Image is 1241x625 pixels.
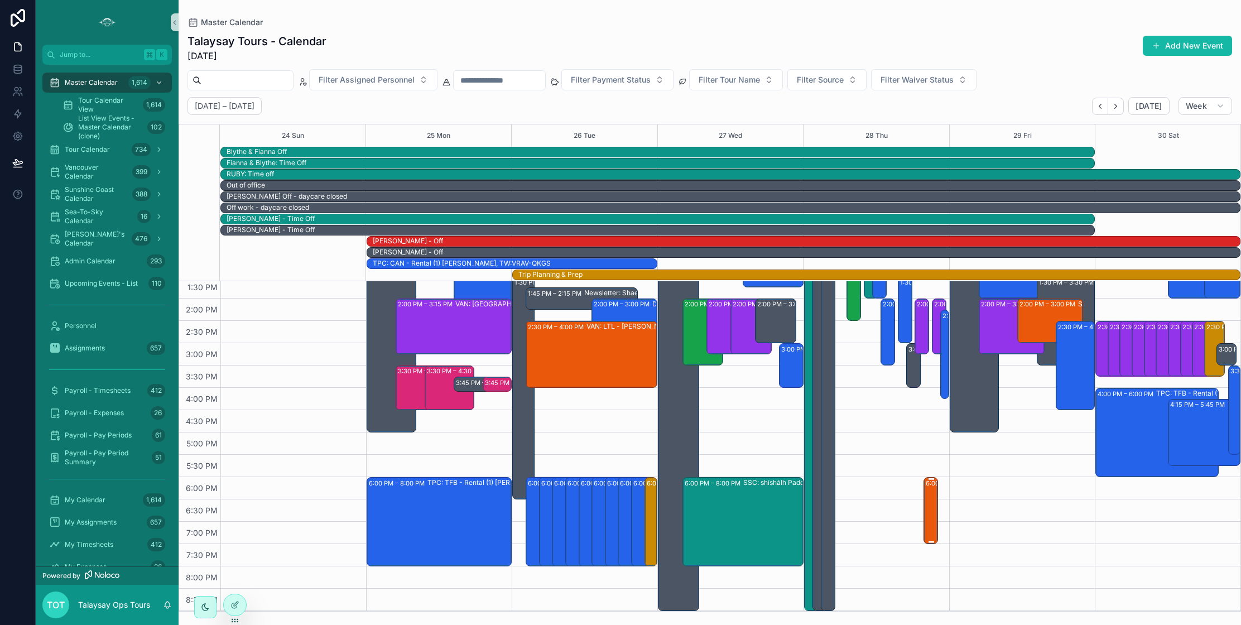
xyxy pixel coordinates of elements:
[652,300,711,309] div: Dentist (3 Crowns)
[1143,36,1232,56] button: Add New Event
[36,65,179,566] div: scrollable content
[1013,124,1032,147] div: 29 Fri
[1128,97,1169,115] button: [DATE]
[151,560,165,574] div: 26
[1182,321,1241,333] div: 2:30 PM – 3:45 PM
[757,299,816,310] div: 2:00 PM – 3:00 PM
[865,124,888,147] button: 28 Thu
[1092,98,1108,115] button: Back
[1078,300,1141,309] div: SSC: LTL - Porpoise Bay (20) [PERSON_NAME], TW:WVGM-NING
[541,478,600,489] div: 6:00 PM – 8:00 PM
[979,299,1044,354] div: 2:00 PM – 3:15 PMVAN: [GEOGRAPHIC_DATA][PERSON_NAME] (1) [PERSON_NAME], TW:XUTN-GHCE
[56,95,172,115] a: Tour Calendar View1,614
[183,573,220,582] span: 8:00 PM
[632,478,653,566] div: 6:00 PM – 8:00 PM
[579,478,600,566] div: 6:00 PM – 8:00 PM
[942,310,999,321] div: 2:15 PM – 4:15 PM
[607,478,666,489] div: 6:00 PM – 8:00 PM
[65,279,138,288] span: Upcoming Events - List
[455,300,568,309] div: VAN: [GEOGRAPHIC_DATA][PERSON_NAME] (15) [PERSON_NAME] |[PERSON_NAME][GEOGRAPHIC_DATA], [GEOGRAPH...
[369,478,427,489] div: 6:00 PM – 8:00 PM
[65,163,128,181] span: Vancouver Calendar
[282,124,304,147] button: 24 Sun
[454,377,502,391] div: 3:45 PM – 4:05 PM
[147,538,165,551] div: 412
[731,299,771,354] div: 2:00 PM – 3:15 PM
[571,74,651,85] span: Filter Payment Status
[42,184,172,204] a: Sunshine Coast Calendar388
[526,478,547,566] div: 6:00 PM – 8:00 PM
[941,310,948,398] div: 2:15 PM – 4:15 PM
[528,288,584,299] div: 1:45 PM – 2:15 PM
[756,299,796,343] div: 2:00 PM – 3:00 PM
[373,247,443,257] div: Candace - Off
[881,299,894,365] div: 2:00 PM – 3:30 PM
[707,299,747,354] div: 2:00 PM – 3:15 PM
[1144,321,1164,376] div: 2:30 PM – 3:45 PM
[42,316,172,336] a: Personnel
[78,114,143,141] span: List View Events - Master Calendar (clone)
[42,381,172,401] a: Payroll - Timesheets412
[195,100,254,112] h2: [DATE] – [DATE]
[900,277,958,288] div: 1:30 PM – 3:00 PM
[65,449,147,467] span: Payroll - Pay Period Summary
[42,448,172,468] a: Payroll - Pay Period Summary51
[65,386,131,395] span: Payroll - Timesheets
[65,185,128,203] span: Sunshine Coast Calendar
[427,366,485,377] div: 3:30 PM – 4:30 PM
[65,562,107,571] span: My Expenses
[917,299,974,310] div: 2:00 PM – 3:15 PM
[1096,388,1218,477] div: 4:00 PM – 6:00 PMTPC: TFB - Rental (1) [PERSON_NAME], TW:TTNM-WMIB
[98,13,116,31] img: App logo
[183,483,220,493] span: 6:00 PM
[132,143,151,156] div: 734
[1192,321,1212,376] div: 2:30 PM – 3:45 PM
[540,478,561,566] div: 6:00 PM – 8:00 PM
[1018,299,1083,343] div: 2:00 PM – 3:00 PMSSC: LTL - Porpoise Bay (20) [PERSON_NAME], TW:WVGM-NING
[367,478,511,566] div: 6:00 PM – 8:00 PMTPC: TFB - Rental (1) [PERSON_NAME], TW:MNDP-CYPW
[201,17,263,28] span: Master Calendar
[398,366,456,377] div: 3:30 PM – 4:30 PM
[528,478,586,489] div: 6:00 PM – 8:00 PM
[871,69,977,90] button: Select Button
[1158,321,1216,333] div: 2:30 PM – 3:45 PM
[733,299,790,310] div: 2:00 PM – 3:15 PM
[157,50,166,59] span: K
[227,170,274,179] div: RUBY: Time off
[183,595,220,604] span: 8:30 PM
[65,518,117,527] span: My Assignments
[373,259,551,268] div: TPC: CAN - Rental (1) [PERSON_NAME], TW:VRAV-QKGS
[42,512,172,532] a: My Assignments657
[427,124,450,147] button: 25 Mon
[584,289,693,297] div: Newsletter: Shae & [PERSON_NAME]
[42,557,172,577] a: My Expenses26
[42,338,172,358] a: Assignments657
[373,248,443,257] div: [PERSON_NAME] - Off
[685,478,743,489] div: 6:00 PM – 8:00 PM
[1110,321,1168,333] div: 2:30 PM – 3:45 PM
[620,478,679,489] div: 6:00 PM – 8:00 PM
[65,496,105,504] span: My Calendar
[227,147,287,157] div: Blythe & Fianna Off
[183,394,220,403] span: 4:00 PM
[1158,124,1179,147] div: 30 Sat
[143,98,165,112] div: 1,614
[373,258,551,268] div: TPC: CAN - Rental (1) Maik Krächter, TW:VRAV-QKGS
[780,344,802,387] div: 3:00 PM – 4:00 PM
[926,478,984,489] div: 6:00 PM – 7:30 PM
[1170,321,1229,333] div: 2:30 PM – 3:45 PM
[65,344,105,353] span: Assignments
[65,321,97,330] span: Personnel
[518,270,583,279] div: Trip Planning & Prep
[485,377,543,388] div: 3:45 PM – 4:05 PM
[183,372,220,381] span: 3:30 PM
[526,321,657,387] div: 2:30 PM – 4:00 PMVAN: LTL - [PERSON_NAME] (24) [PERSON_NAME], TW:UAFW-GKXZ
[184,528,220,537] span: 7:00 PM
[185,282,220,292] span: 1:30 PM
[586,322,715,331] div: VAN: LTL - [PERSON_NAME] (24) [PERSON_NAME], TW:UAFW-GKXZ
[65,78,118,87] span: Master Calendar
[566,478,587,566] div: 6:00 PM – 8:00 PM
[1122,321,1180,333] div: 2:30 PM – 3:45 PM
